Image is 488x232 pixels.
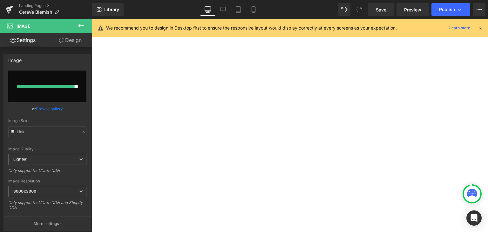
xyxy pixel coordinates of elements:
div: or [8,106,86,112]
div: Open Intercom Messenger [466,210,482,226]
button: More settings [4,216,91,231]
a: Landing Pages [19,3,92,8]
a: New Library [92,3,124,16]
a: Mobile [246,3,261,16]
div: Image Quality [8,147,86,151]
a: Desktop [200,3,215,16]
div: Only support for UCare CDN and Shopify CDN [8,200,86,215]
button: More [473,3,485,16]
b: Lighter [13,157,27,161]
a: Preview [396,3,429,16]
span: Image [17,24,30,29]
a: Design [47,33,93,47]
button: Redo [353,3,366,16]
span: Library [104,7,119,12]
b: 3000x3000 [13,189,36,194]
button: Publish [431,3,470,16]
div: Image [8,54,22,63]
a: Tablet [231,3,246,16]
a: Laptop [215,3,231,16]
div: Only support for UCare CDN [8,168,86,177]
input: Link [8,126,86,137]
span: Save [376,6,386,13]
p: We recommend you to design in Desktop first to ensure the responsive layout would display correct... [106,24,397,31]
a: Browse gallery [36,103,63,114]
span: Preview [404,6,421,13]
a: Learn more [447,24,473,32]
div: Image Resolution [8,179,86,183]
p: More settings [34,221,59,227]
button: Undo [338,3,350,16]
div: Image Src [8,119,86,123]
span: Publish [439,7,455,12]
span: CeraVe Blemish [19,10,52,15]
